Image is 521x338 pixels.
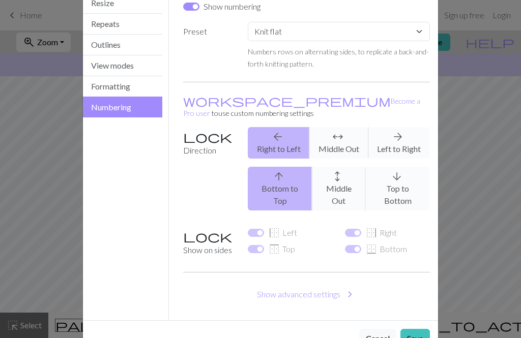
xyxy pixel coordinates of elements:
label: Direction [177,127,242,219]
button: Numbering [83,97,162,117]
span: border_left [268,226,280,240]
span: chevron_right [344,287,356,301]
label: Bottom [365,243,407,255]
small: Numbers rows on alternating sides, to replicate a back-and-forth knitting pattern. [248,47,429,68]
label: Right [365,227,397,239]
label: Left [268,227,297,239]
span: workspace_premium [183,94,391,108]
span: border_bottom [365,242,378,256]
button: View modes [83,55,162,76]
label: Show on sides [177,227,242,260]
label: Show numbering [204,1,260,13]
button: Outlines [83,35,162,55]
span: border_top [268,242,280,256]
small: to use custom numbering settings [183,97,420,117]
span: border_right [365,226,378,240]
button: Formatting [83,76,162,97]
label: Top [268,243,295,255]
button: Repeats [83,14,162,35]
button: Show advanced settings [183,285,430,304]
label: Preset [177,22,242,70]
a: Become a Pro user [183,97,420,117]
